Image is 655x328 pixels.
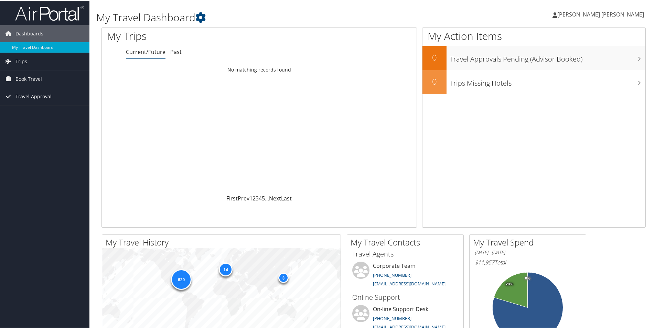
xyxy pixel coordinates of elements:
[352,292,458,302] h3: Online Support
[450,74,645,87] h3: Trips Missing Hotels
[170,47,182,55] a: Past
[349,261,462,289] li: Corporate Team
[506,282,513,286] tspan: 20%
[15,52,27,69] span: Trips
[15,24,43,42] span: Dashboards
[238,194,249,201] a: Prev
[351,236,463,248] h2: My Travel Contacts
[278,272,288,282] div: 3
[15,87,52,105] span: Travel Approval
[256,194,259,201] a: 3
[475,258,494,265] span: $11,957
[96,10,466,24] h1: My Travel Dashboard
[171,269,192,289] div: 629
[219,262,233,275] div: 14
[450,50,645,63] h3: Travel Approvals Pending (Advisor Booked)
[422,69,645,94] a: 0Trips Missing Hotels
[352,249,458,258] h3: Travel Agents
[126,47,165,55] a: Current/Future
[473,236,586,248] h2: My Travel Spend
[102,63,417,75] td: No matching records found
[422,75,447,87] h2: 0
[262,194,265,201] a: 5
[15,70,42,87] span: Book Travel
[259,194,262,201] a: 4
[15,4,84,21] img: airportal-logo.png
[422,51,447,63] h2: 0
[557,10,644,18] span: [PERSON_NAME] [PERSON_NAME]
[106,236,341,248] h2: My Travel History
[373,280,445,286] a: [EMAIL_ADDRESS][DOMAIN_NAME]
[552,3,651,24] a: [PERSON_NAME] [PERSON_NAME]
[107,28,280,43] h1: My Trips
[269,194,281,201] a: Next
[249,194,253,201] a: 1
[226,194,238,201] a: First
[281,194,292,201] a: Last
[373,271,411,277] a: [PHONE_NUMBER]
[525,276,530,280] tspan: 0%
[265,194,269,201] span: …
[475,258,581,265] h6: Total
[422,28,645,43] h1: My Action Items
[373,315,411,321] a: [PHONE_NUMBER]
[422,45,645,69] a: 0Travel Approvals Pending (Advisor Booked)
[253,194,256,201] a: 2
[475,249,581,255] h6: [DATE] - [DATE]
